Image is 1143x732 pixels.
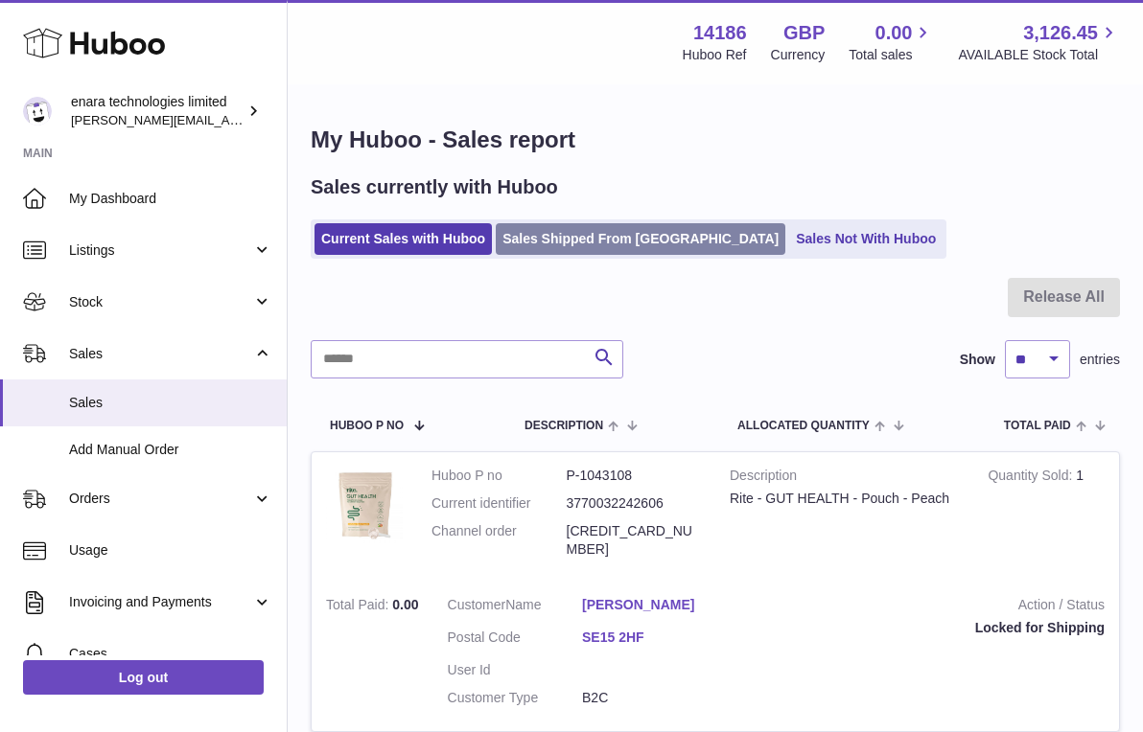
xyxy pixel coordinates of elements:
[771,46,826,64] div: Currency
[783,20,825,46] strong: GBP
[525,420,603,432] span: Description
[582,629,717,647] a: SE15 2HF
[789,223,943,255] a: Sales Not With Huboo
[988,468,1076,488] strong: Quantity Sold
[849,20,934,64] a: 0.00 Total sales
[69,394,272,412] span: Sales
[69,190,272,208] span: My Dashboard
[432,494,567,513] dt: Current identifier
[432,467,567,485] dt: Huboo P no
[315,223,492,255] a: Current Sales with Huboo
[730,490,959,508] div: Rite - GUT HEALTH - Pouch - Peach
[69,441,272,459] span: Add Manual Order
[330,420,404,432] span: Huboo P no
[1080,351,1120,369] span: entries
[448,597,506,612] span: Customer
[69,541,272,560] span: Usage
[737,420,870,432] span: ALLOCATED Quantity
[69,490,252,508] span: Orders
[448,689,583,707] dt: Customer Type
[71,93,244,129] div: enara technologies limited
[69,293,252,311] span: Stock
[683,46,747,64] div: Huboo Ref
[849,46,934,64] span: Total sales
[496,223,785,255] a: Sales Shipped From [GEOGRAPHIC_DATA]
[958,20,1120,64] a: 3,126.45 AVAILABLE Stock Total
[448,596,583,619] dt: Name
[567,467,702,485] dd: P-1043108
[958,46,1120,64] span: AVAILABLE Stock Total
[326,597,392,617] strong: Total Paid
[960,351,995,369] label: Show
[326,467,403,543] img: 1746002382.jpg
[432,522,567,559] dt: Channel order
[567,494,702,513] dd: 3770032242606
[746,619,1105,637] div: Locked for Shipping
[23,97,52,126] img: Dee@enara.co
[1004,420,1071,432] span: Total paid
[730,467,959,490] strong: Description
[582,596,717,614] a: [PERSON_NAME]
[311,125,1120,155] h1: My Huboo - Sales report
[392,597,418,612] span: 0.00
[567,522,702,559] dd: [CREDIT_CARD_NUMBER]
[448,629,583,652] dt: Postal Code
[582,689,717,707] dd: B2C
[1023,20,1098,46] span: 3,126.45
[69,645,272,663] span: Cases
[973,452,1119,583] td: 1
[71,112,385,127] span: [PERSON_NAME][EMAIL_ADDRESS][DOMAIN_NAME]
[448,661,583,679] dt: User Id
[23,660,264,695] a: Log out
[69,345,252,363] span: Sales
[693,20,747,46] strong: 14186
[69,593,252,611] span: Invoicing and Payments
[69,241,252,260] span: Listings
[875,20,913,46] span: 0.00
[746,596,1105,619] strong: Action / Status
[311,174,558,200] h2: Sales currently with Huboo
